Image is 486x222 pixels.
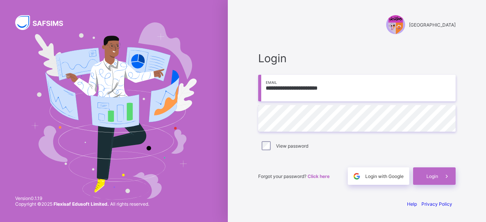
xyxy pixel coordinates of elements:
label: View password [276,143,308,149]
strong: Flexisaf Edusoft Limited. [54,201,109,207]
a: Help [407,201,417,207]
span: Login [426,173,438,179]
span: Forgot your password? [258,173,330,179]
img: Hero Image [31,22,196,200]
span: Copyright © 2025 All rights reserved. [15,201,149,207]
span: Version 0.1.19 [15,195,149,201]
a: Privacy Policy [421,201,452,207]
a: Click here [308,173,330,179]
img: SAFSIMS Logo [15,15,72,30]
span: Login [258,52,456,65]
img: google.396cfc9801f0270233282035f929180a.svg [352,172,361,181]
span: Login with Google [365,173,404,179]
span: [GEOGRAPHIC_DATA] [409,22,456,28]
